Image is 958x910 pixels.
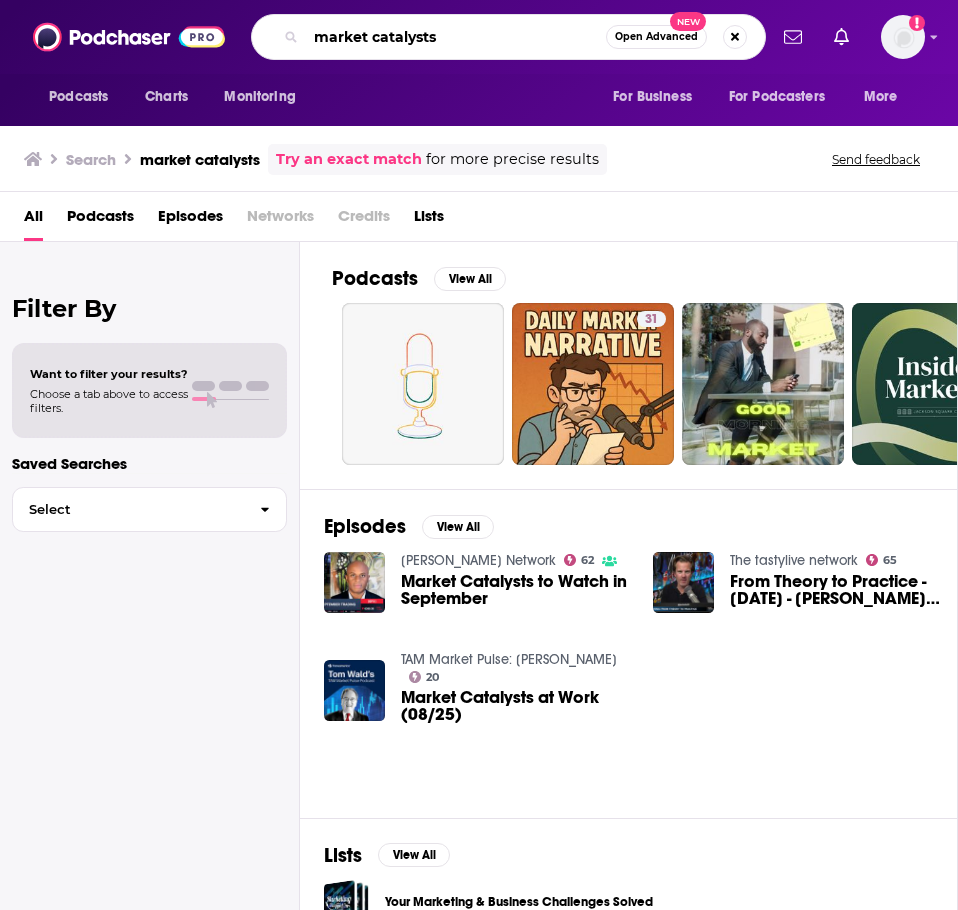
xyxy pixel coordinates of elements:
h2: Lists [324,843,362,868]
span: Podcasts [49,83,108,111]
span: Credits [338,200,390,241]
a: 31 [637,311,666,327]
span: Logged in as ayhabernathy [881,15,925,59]
span: More [864,83,898,111]
a: TAM Market Pulse: Tom Wald [401,651,617,668]
span: For Business [613,83,692,111]
span: Select [13,503,244,516]
a: From Theory to Practice - October 24, 2024 - Elon Musk and Future Market Catalysts [730,573,958,607]
img: Market Catalysts to Watch in September [324,552,385,613]
button: View All [378,843,450,867]
a: Podcasts [67,200,134,241]
a: Show notifications dropdown [826,20,857,54]
a: Market Catalysts at Work (08/25) [401,689,629,723]
a: Schwab Network [401,552,556,569]
button: Select [12,487,287,532]
button: Show profile menu [881,15,925,59]
span: From Theory to Practice - [DATE] - [PERSON_NAME] and Future Market Catalysts [730,573,958,607]
p: Saved Searches [12,454,287,473]
button: open menu [716,78,854,116]
a: Market Catalysts to Watch in September [401,573,629,607]
a: The tastylive network [730,552,858,569]
a: PodcastsView All [332,266,506,291]
img: From Theory to Practice - October 24, 2024 - Elon Musk and Future Market Catalysts [653,552,714,613]
button: Open AdvancedNew [606,25,707,49]
span: Networks [247,200,314,241]
a: 31 [512,303,674,465]
h2: Episodes [324,514,406,539]
span: Open Advanced [615,32,698,42]
button: View All [434,267,506,291]
button: View All [422,515,494,539]
a: ListsView All [324,843,450,868]
img: Market Catalysts at Work (08/25) [324,660,385,721]
span: Charts [145,83,188,111]
span: New [670,12,706,31]
img: Podchaser - Follow, Share and Rate Podcasts [33,18,225,56]
svg: Add a profile image [909,15,925,31]
a: Episodes [158,200,223,241]
span: Want to filter your results? [30,367,188,381]
a: Show notifications dropdown [776,20,810,54]
h3: market catalysts [140,150,260,169]
h2: Filter By [12,294,287,323]
span: 62 [581,556,594,565]
a: Charts [132,78,200,116]
span: 65 [883,556,897,565]
div: Search podcasts, credits, & more... [251,14,766,60]
a: 20 [409,671,440,683]
button: open menu [210,78,321,116]
button: open menu [35,78,134,116]
button: open menu [850,78,923,116]
span: 20 [426,673,439,682]
a: Lists [414,200,444,241]
span: 31 [645,310,658,330]
span: Choose a tab above to access filters. [30,387,188,415]
a: EpisodesView All [324,514,494,539]
a: All [24,200,43,241]
h2: Podcasts [332,266,418,291]
h3: Search [66,150,116,169]
a: 62 [564,554,595,566]
img: User Profile [881,15,925,59]
a: 65 [866,554,898,566]
span: Monitoring [224,83,295,111]
input: Search podcasts, credits, & more... [306,21,606,53]
span: For Podcasters [729,83,825,111]
span: for more precise results [426,148,599,171]
button: Send feedback [826,151,926,168]
button: open menu [599,78,717,116]
a: Try an exact match [276,148,422,171]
